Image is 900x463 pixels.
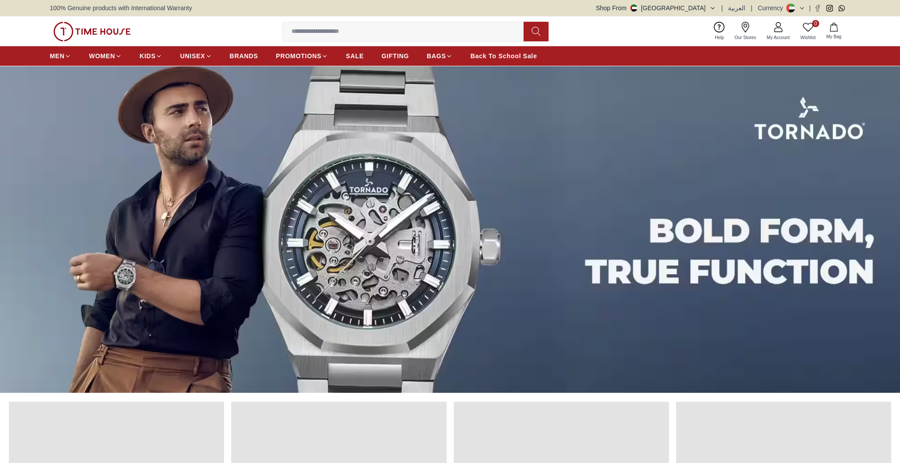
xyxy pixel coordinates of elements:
a: Our Stores [729,20,761,43]
span: SALE [346,52,364,60]
span: KIDS [140,52,156,60]
a: MEN [50,48,71,64]
img: ... [53,22,131,41]
span: Wishlist [797,34,819,41]
a: UNISEX [180,48,212,64]
a: PROMOTIONS [276,48,328,64]
button: My Bag [821,21,847,42]
a: BAGS [427,48,452,64]
span: Help [711,34,728,41]
a: KIDS [140,48,162,64]
span: | [751,4,752,12]
a: Instagram [826,5,833,12]
span: | [809,4,811,12]
a: SALE [346,48,364,64]
button: العربية [728,4,745,12]
a: Help [709,20,729,43]
span: | [721,4,723,12]
span: PROMOTIONS [276,52,322,60]
img: United Arab Emirates [630,4,637,12]
span: My Account [763,34,793,41]
span: UNISEX [180,52,205,60]
span: WOMEN [89,52,115,60]
a: Whatsapp [838,5,845,12]
span: BRANDS [230,52,258,60]
a: 0Wishlist [795,20,821,43]
span: Back To School Sale [470,52,537,60]
button: Shop From[GEOGRAPHIC_DATA] [596,4,716,12]
span: GIFTING [381,52,409,60]
a: Back To School Sale [470,48,537,64]
span: 0 [812,20,819,27]
span: 100% Genuine products with International Warranty [50,4,192,12]
span: My Bag [823,33,845,40]
span: BAGS [427,52,446,60]
div: Currency [758,4,787,12]
a: BRANDS [230,48,258,64]
span: Our Stores [731,34,760,41]
a: WOMEN [89,48,122,64]
a: GIFTING [381,48,409,64]
a: Facebook [814,5,821,12]
span: MEN [50,52,64,60]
